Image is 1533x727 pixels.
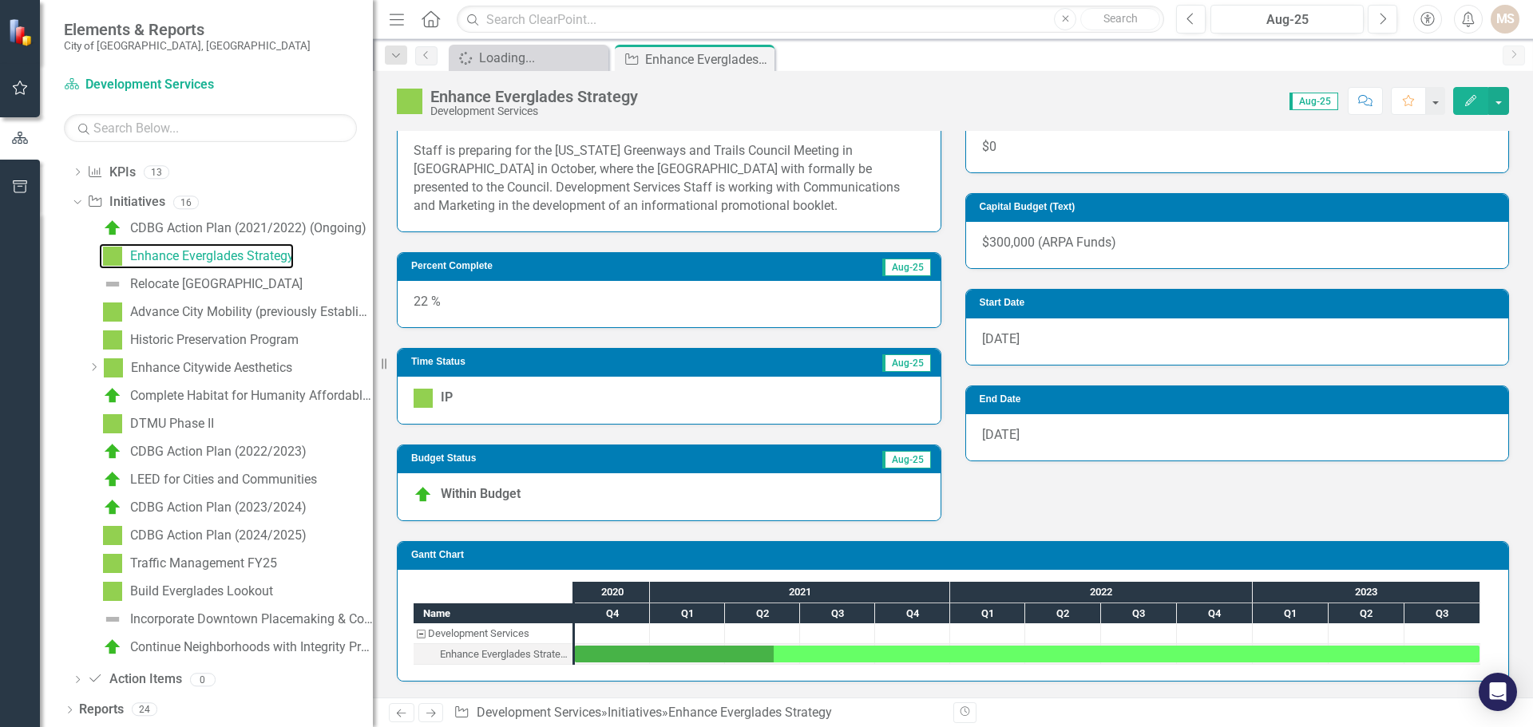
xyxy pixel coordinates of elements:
a: Development Services [64,76,263,94]
h3: Time Status [411,357,681,367]
div: Development Services [428,623,529,644]
div: Q4 [575,603,650,624]
div: Development Services [414,623,572,644]
div: Q4 [1177,603,1253,624]
div: Q1 [1253,603,1329,624]
img: IP [103,582,122,601]
span: Aug-25 [882,451,931,468]
img: IP [104,358,123,377]
a: Initiatives [87,193,164,211]
img: Within Budget [414,485,433,504]
span: $300,000 (ARPA Funds) [982,235,1116,250]
div: Q3 [1404,603,1480,624]
img: IP [414,389,433,408]
span: IP [441,389,453,405]
a: Build Everglades Lookout [99,579,273,604]
a: CDBG Action Plan (2022/2023) [99,439,307,464]
div: CDBG Action Plan (2023/2024) [130,500,307,515]
span: Aug-25 [882,354,931,372]
div: Q3 [800,603,875,624]
h3: End Date [980,394,1501,405]
div: Traffic Management FY25 [130,556,277,571]
p: Staff is preparing for the [US_STATE] Greenways and Trails Council Meeting in [GEOGRAPHIC_DATA] i... [414,142,925,215]
div: 2020 [575,582,650,603]
span: Aug-25 [1289,93,1338,110]
h3: Percent Complete [411,261,733,271]
div: Enhance Citywide Aesthetics [131,361,292,375]
div: Task: Development Services Start date: 2020-10-01 End date: 2020-10-02 [414,623,572,644]
div: Development Services [430,105,638,117]
button: MS [1491,5,1519,34]
img: C [103,498,122,517]
div: 2022 [950,582,1253,603]
div: 0 [190,673,216,686]
img: Not Defined [103,610,122,629]
div: Enhance Everglades Strategy [130,249,294,263]
a: Traffic Management FY25 [99,551,277,576]
span: [DATE] [982,331,1020,346]
span: Search [1103,12,1138,25]
a: Enhance Everglades Strategy [99,243,294,269]
div: Task: Start date: 2020-10-01 End date: 2023-09-30 [414,644,572,665]
img: IP [103,247,122,266]
span: $0 [982,139,996,154]
a: Initiatives [608,705,662,720]
div: Continue Neighborhoods with Integrity Program [130,640,373,654]
div: Enhance Everglades Strategy [668,705,832,720]
h3: Gantt Chart [411,550,1500,560]
div: Q2 [1025,603,1101,624]
img: IP [103,526,122,545]
a: DTMU Phase II [99,411,214,437]
h3: Capital Budget (Text) [980,202,1501,212]
div: Relocate [GEOGRAPHIC_DATA] [130,277,303,291]
img: ClearPoint Strategy [8,18,36,46]
div: 22 % [398,281,941,327]
a: Complete Habitat for Humanity Affordable Housing [99,383,373,409]
span: [DATE] [982,427,1020,442]
img: IP [103,554,122,573]
div: Complete Habitat for Humanity Affordable Housing [130,389,373,403]
div: Incorporate Downtown Placemaking & Connectivity [130,612,373,626]
span: Within Budget [441,486,521,501]
div: Historic Preservation Program [130,333,299,347]
a: Reports [79,701,124,719]
div: CDBG Action Plan (2024/2025) [130,528,307,543]
div: CDBG Action Plan (2022/2023) [130,444,307,459]
img: Not Defined [103,275,122,294]
div: Loading... [479,48,604,68]
img: C [103,638,122,657]
div: Enhance Everglades Strategy [645,49,770,69]
div: Aug-25 [1216,10,1358,30]
a: CDBG Action Plan (2021/2022) (Ongoing) [99,215,366,241]
a: Advance City Mobility (previously Establish Bike Lanes) [99,299,373,325]
div: Enhance Everglades Strategy [440,644,568,665]
div: Build Everglades Lookout [130,584,273,599]
div: Q3 [1101,603,1177,624]
div: Enhance Everglades Strategy [430,88,638,105]
input: Search ClearPoint... [457,6,1164,34]
img: IP [103,414,122,433]
h3: Start Date [980,298,1501,308]
img: C [103,386,122,405]
img: C [103,219,122,238]
div: 2023 [1253,582,1480,603]
button: Search [1080,8,1160,30]
div: CDBG Action Plan (2021/2022) (Ongoing) [130,221,366,235]
a: Enhance Citywide Aesthetics [100,355,292,381]
div: Q2 [1329,603,1404,624]
div: Open Intercom Messenger [1479,673,1517,711]
img: IP [397,89,422,114]
a: Loading... [453,48,604,68]
div: LEED for Cities and Communities [130,472,317,487]
span: Elements & Reports [64,20,311,39]
input: Search Below... [64,114,357,142]
div: DTMU Phase II [130,417,214,431]
a: Relocate [GEOGRAPHIC_DATA] [99,271,303,297]
div: 16 [173,196,199,209]
img: C [103,442,122,461]
div: » » [454,704,941,722]
span: Aug-25 [882,259,931,276]
a: Continue Neighborhoods with Integrity Program [99,634,373,660]
a: Incorporate Downtown Placemaking & Connectivity [99,606,373,632]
